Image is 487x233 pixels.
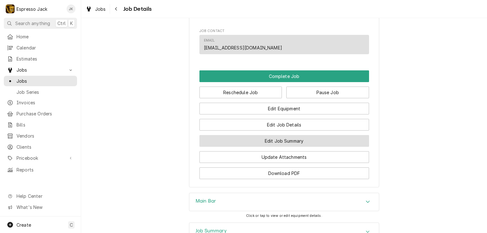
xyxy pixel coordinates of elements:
[16,121,74,128] span: Bills
[16,155,64,161] span: Pricebook
[16,99,74,106] span: Invoices
[199,163,369,179] div: Button Group Row
[199,151,369,163] button: Update Attachments
[199,70,369,179] div: Button Group
[199,119,369,131] button: Edit Job Details
[4,65,77,75] a: Go to Jobs
[16,44,74,51] span: Calendar
[4,76,77,86] a: Jobs
[15,20,50,27] span: Search anything
[4,97,77,108] a: Invoices
[199,167,369,179] button: Download PDF
[4,87,77,97] a: Job Series
[199,70,369,82] button: Complete Job
[16,110,74,117] span: Purchase Orders
[4,142,77,152] a: Clients
[67,4,75,13] div: JK
[4,108,77,119] a: Purchase Orders
[16,89,74,95] span: Job Series
[111,4,121,14] button: Navigate back
[67,4,75,13] div: Jack Kehoe's Avatar
[70,222,73,228] span: C
[204,38,215,43] div: Email
[199,82,369,98] div: Button Group Row
[16,67,64,73] span: Jobs
[4,18,77,29] button: Search anythingCtrlK
[199,98,369,114] div: Button Group Row
[199,147,369,163] div: Button Group Row
[121,5,152,13] span: Job Details
[16,144,74,150] span: Clients
[16,6,47,12] div: Espresso Jack
[286,87,369,98] button: Pause Job
[16,193,73,199] span: Help Center
[6,4,15,13] div: Espresso Jack's Avatar
[70,20,73,27] span: K
[199,135,369,147] button: Edit Job Summary
[199,114,369,131] div: Button Group Row
[16,166,74,173] span: Reports
[204,45,282,50] a: [EMAIL_ADDRESS][DOMAIN_NAME]
[57,20,66,27] span: Ctrl
[4,202,77,212] a: Go to What's New
[16,204,73,210] span: What's New
[95,6,106,12] span: Jobs
[4,31,77,42] a: Home
[4,54,77,64] a: Estimates
[199,29,369,34] span: Job Contact
[189,193,379,211] div: Accordion Header
[199,35,369,54] div: Contact
[16,78,74,84] span: Jobs
[199,35,369,57] div: Job Contact List
[4,42,77,53] a: Calendar
[246,214,322,218] span: Click or tap to view or edit equipment details.
[199,29,369,57] div: Job Contact
[204,38,282,51] div: Email
[4,165,77,175] a: Reports
[199,70,369,82] div: Button Group Row
[4,120,77,130] a: Bills
[199,87,282,98] button: Reschedule Job
[189,193,379,211] div: Main Bar
[199,103,369,114] button: Edit Equipment
[4,153,77,163] a: Go to Pricebook
[189,193,379,211] button: Accordion Details Expand Trigger
[83,4,108,14] a: Jobs
[16,55,74,62] span: Estimates
[16,33,74,40] span: Home
[196,198,216,204] h3: Main Bar
[4,131,77,141] a: Vendors
[199,131,369,147] div: Button Group Row
[16,133,74,139] span: Vendors
[16,222,31,228] span: Create
[6,4,15,13] div: E
[4,191,77,201] a: Go to Help Center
